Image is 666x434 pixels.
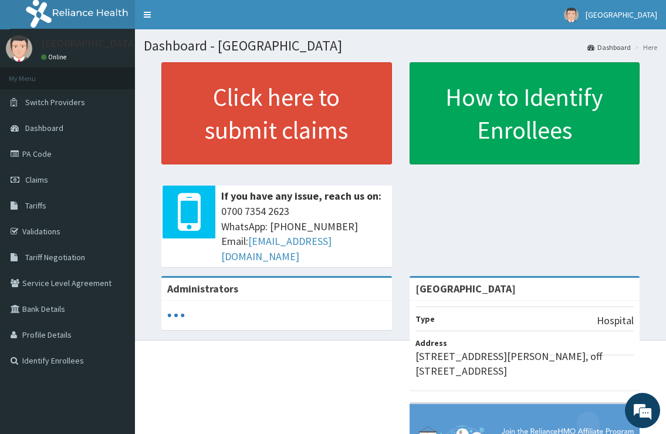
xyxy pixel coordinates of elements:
[586,9,657,20] span: [GEOGRAPHIC_DATA]
[221,204,386,264] span: 0700 7354 2623 WhatsApp: [PHONE_NUMBER] Email:
[587,42,631,52] a: Dashboard
[597,313,634,328] p: Hospital
[415,282,516,295] strong: [GEOGRAPHIC_DATA]
[25,97,85,107] span: Switch Providers
[41,53,69,61] a: Online
[167,307,185,324] svg: audio-loading
[161,62,392,164] a: Click here to submit claims
[167,282,238,295] b: Administrators
[632,42,657,52] li: Here
[144,38,657,53] h1: Dashboard - [GEOGRAPHIC_DATA]
[25,200,46,211] span: Tariffs
[221,234,332,263] a: [EMAIL_ADDRESS][DOMAIN_NAME]
[415,349,634,379] p: [STREET_ADDRESS][PERSON_NAME], off [STREET_ADDRESS]
[415,338,447,348] b: Address
[25,123,63,133] span: Dashboard
[564,8,579,22] img: User Image
[410,62,640,164] a: How to Identify Enrollees
[41,38,138,49] p: [GEOGRAPHIC_DATA]
[25,174,48,185] span: Claims
[6,35,32,62] img: User Image
[415,314,435,324] b: Type
[25,252,85,263] span: Tariff Negotiation
[221,189,381,203] b: If you have any issue, reach us on:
